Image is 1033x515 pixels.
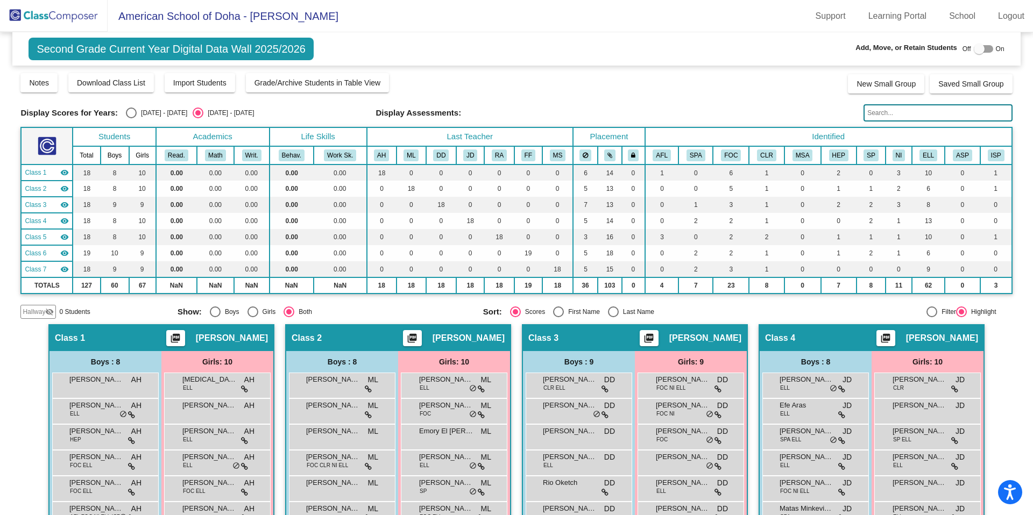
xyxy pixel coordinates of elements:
[864,104,1012,121] input: Search...
[645,197,678,213] td: 0
[101,197,129,213] td: 9
[397,261,426,277] td: 0
[101,261,129,277] td: 9
[25,184,46,194] span: Class 2
[29,38,314,60] span: Second Grade Current Year Digital Data Wall 2025/2026
[25,216,46,226] span: Class 4
[246,73,390,92] button: Grade/Archive Students in Table View
[101,245,129,261] td: 10
[197,245,234,261] td: 0.00
[456,197,484,213] td: 0
[101,146,129,164] th: Boys
[980,146,1012,164] th: Individualized Support Plan (academic or behavior)
[426,213,456,229] td: 0
[397,197,426,213] td: 0
[314,261,367,277] td: 0.00
[573,213,598,229] td: 5
[101,213,129,229] td: 8
[156,164,197,181] td: 0.00
[60,217,69,225] mat-icon: visibility
[397,146,426,164] th: Michelle LeBlanc
[314,164,367,181] td: 0.00
[821,146,857,164] th: Parent requires High Energy
[713,229,749,245] td: 2
[433,149,449,161] button: DD
[678,213,713,229] td: 2
[945,245,980,261] td: 0
[886,146,912,164] th: Non Independent Work Habits
[573,181,598,197] td: 5
[893,149,905,161] button: NI
[645,261,678,277] td: 0
[879,333,892,348] mat-icon: picture_as_pdf
[156,197,197,213] td: 0.00
[980,213,1012,229] td: 0
[980,181,1012,197] td: 1
[234,261,270,277] td: 0.00
[367,197,397,213] td: 0
[598,181,622,197] td: 13
[25,248,46,258] span: Class 6
[197,261,234,277] td: 0.00
[73,229,100,245] td: 18
[73,127,155,146] th: Students
[456,146,484,164] th: James Dacosta
[622,245,645,261] td: 0
[156,127,270,146] th: Academics
[514,261,542,277] td: 0
[165,73,235,92] button: Import Students
[784,181,821,197] td: 0
[25,200,46,210] span: Class 3
[645,213,678,229] td: 0
[542,146,573,164] th: Meral Sheta
[622,164,645,181] td: 0
[857,245,886,261] td: 2
[945,164,980,181] td: 0
[713,146,749,164] th: Focus concerns
[953,149,972,161] button: ASP
[314,245,367,261] td: 0.00
[101,229,129,245] td: 8
[254,78,381,87] span: Grade/Archive Students in Table View
[77,78,145,87] span: Download Class List
[484,213,514,229] td: 0
[156,213,197,229] td: 0.00
[484,146,514,164] th: Renee Alexander
[514,146,542,164] th: Felicia Fothergill
[622,197,645,213] td: 0
[848,74,924,94] button: New Small Group
[886,197,912,213] td: 3
[270,229,314,245] td: 0.00
[456,229,484,245] td: 0
[279,149,305,161] button: Behav.
[156,261,197,277] td: 0.00
[514,229,542,245] td: 0
[367,229,397,245] td: 0
[857,213,886,229] td: 2
[573,197,598,213] td: 7
[169,333,182,348] mat-icon: picture_as_pdf
[101,181,129,197] td: 8
[270,181,314,197] td: 0.00
[749,245,784,261] td: 1
[678,197,713,213] td: 1
[687,149,705,161] button: SPA
[542,197,573,213] td: 0
[60,249,69,257] mat-icon: visibility
[919,149,937,161] button: ELL
[749,181,784,197] td: 1
[678,164,713,181] td: 0
[484,229,514,245] td: 18
[324,149,356,161] button: Work Sk.
[484,164,514,181] td: 0
[21,229,73,245] td: Renee Alexander - No Class Name
[886,229,912,245] td: 1
[945,213,980,229] td: 0
[367,164,397,181] td: 18
[129,164,156,181] td: 10
[598,261,622,277] td: 15
[129,197,156,213] td: 9
[156,181,197,197] td: 0.00
[622,146,645,164] th: Keep with teacher
[857,146,886,164] th: Parent is Staff Member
